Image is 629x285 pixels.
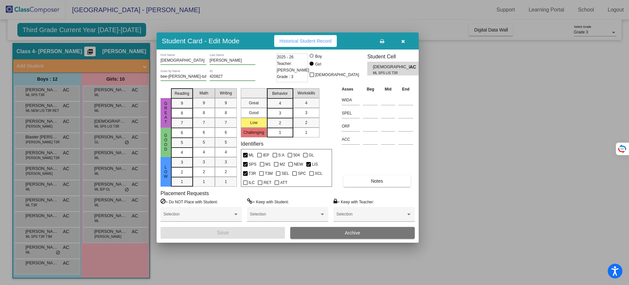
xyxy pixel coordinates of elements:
input: Enter ID [210,74,256,79]
label: Placement Requests [161,190,209,196]
span: 9 [203,100,205,106]
span: ML [249,151,254,159]
span: 1 [181,179,183,185]
input: assessment [342,134,360,144]
span: GL [309,151,314,159]
label: Identifiers [241,141,263,147]
span: [DEMOGRAPHIC_DATA] [PERSON_NAME] [373,64,410,71]
th: Beg [361,86,379,93]
th: Mid [379,86,397,93]
span: SPS [249,160,257,168]
input: assessment [342,108,360,118]
span: Workskills [297,90,315,96]
span: 7 [181,120,183,126]
span: RET [263,179,271,187]
span: Good [163,133,169,152]
span: T3M [265,170,273,177]
span: 5 [203,139,205,145]
span: Archive [345,230,360,235]
input: assessment [342,95,360,105]
div: Girl [315,61,321,67]
span: Reading [175,91,189,96]
span: 2 [305,120,307,126]
span: 2 [225,169,227,175]
span: Save [217,230,229,235]
span: 3 [181,159,183,165]
span: 4 [225,149,227,155]
span: 4 [279,100,281,106]
span: 8 [181,110,183,116]
span: 8 [225,110,227,116]
span: 3 [225,159,227,165]
span: 1 [305,130,307,135]
span: 2025 - 26 [277,54,294,60]
button: Historical Student Record [274,35,337,47]
span: 8 [203,110,205,116]
span: 3 [305,110,307,116]
span: ATT [280,179,287,187]
h3: Student Cell [367,53,424,60]
span: Grade : 3 [277,73,293,80]
h3: Student Card - Edit Mode [162,37,239,45]
span: [DEMOGRAPHIC_DATA] [315,71,359,79]
span: LIS [312,160,318,168]
label: = Do NOT Place with Student: [161,198,218,205]
span: 7 [203,120,205,126]
span: Great [163,101,169,124]
span: 4 [181,150,183,155]
span: 2 [181,169,183,175]
th: Asses [340,86,361,93]
span: IEP [263,151,269,159]
span: S:A [278,151,284,159]
input: assessment [342,121,360,131]
span: 3 [279,110,281,116]
span: 4 [305,100,307,106]
span: 5 [225,139,227,145]
button: Notes [343,175,410,187]
label: = Keep with Student: [247,198,289,205]
span: 7 [225,120,227,126]
input: goes by name [161,74,206,79]
span: 9 [225,100,227,106]
span: 6 [225,130,227,135]
span: 1 [203,179,205,185]
span: SEL [281,170,289,177]
span: AC [410,64,419,71]
span: XCL [315,170,322,177]
span: NEW [294,160,303,168]
button: Save [161,227,285,239]
label: = Keep with Teacher: [334,198,374,205]
span: 1 [225,179,227,185]
span: 4 [203,149,205,155]
span: SPC [298,170,306,177]
span: Math [200,90,208,96]
button: Archive [290,227,415,239]
span: 3 [203,159,205,165]
span: Writing [220,90,232,96]
span: M1 [265,160,271,168]
div: Boy [315,53,322,59]
span: Behavior [272,91,288,96]
span: Teacher: [PERSON_NAME] [277,60,309,73]
span: 9 [181,100,183,106]
span: ML SPS LIS T3R [373,71,405,75]
span: T3R [249,170,256,177]
span: M2 [279,160,285,168]
span: Historical Student Record [279,38,332,44]
span: 6 [181,130,183,136]
span: ILC [249,179,255,187]
span: Low [163,165,169,179]
span: 2 [279,120,281,126]
span: 1 [279,130,281,135]
span: 504 [293,151,300,159]
span: 6 [203,130,205,135]
span: Notes [371,178,383,184]
span: 2 [203,169,205,175]
th: End [397,86,415,93]
span: 5 [181,140,183,146]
